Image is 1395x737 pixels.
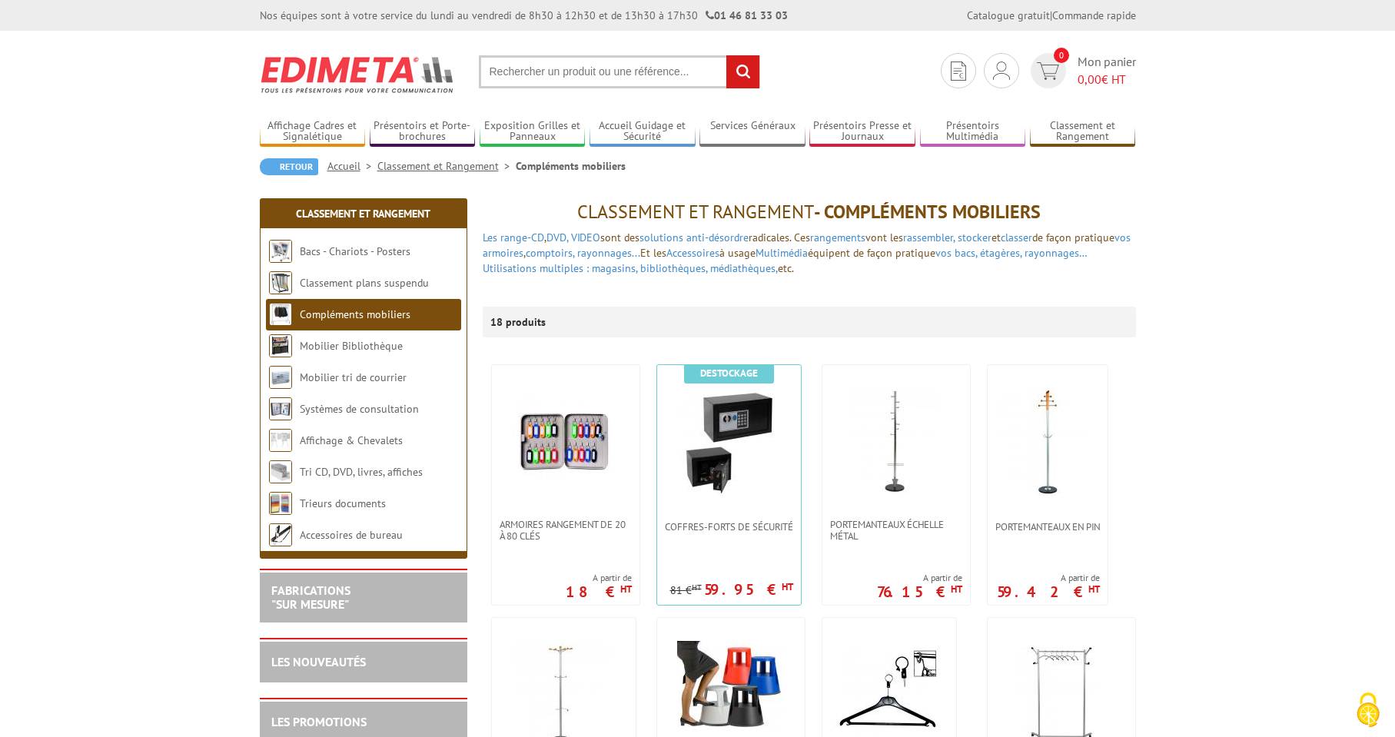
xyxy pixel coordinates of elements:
img: devis rapide [993,61,1010,80]
span: Coffres-forts de sécurité [665,521,793,533]
div: | [967,8,1136,23]
input: Rechercher un produit ou une référence... [479,55,760,88]
span: 0,00 [1078,71,1101,87]
a: Tri CD, DVD, livres, affiches [300,465,423,479]
a: étagères, [980,246,1021,260]
img: Bacs - Chariots - Posters [269,240,292,263]
a: Accessoires [666,246,719,260]
img: Compléments mobiliers [269,303,292,326]
a: Accessoires de bureau [300,528,403,542]
img: Marchepieds - Tabourets Roulants Kick Step 2 marches [677,641,785,731]
a: Affichage Cadres et Signalétique [260,119,366,144]
a: Présentoirs Multimédia [920,119,1026,144]
a: Les range-CD [483,231,544,244]
div: Nos équipes sont à votre service du lundi au vendredi de 8h30 à 12h30 et de 13h30 à 17h30 [260,8,788,23]
a: VIDEO [571,231,600,244]
span: Portemanteaux échelle métal [830,519,962,542]
a: Classement plans suspendu [300,276,429,290]
a: solutions anti-désordre [639,231,749,244]
img: Coffres-forts de sécurité [675,388,782,496]
a: Coffres-forts de sécurité [657,521,801,533]
a: vos bacs, [935,246,977,260]
a: FABRICATIONS"Sur Mesure" [271,583,350,612]
a: rangements [810,231,865,244]
a: Catalogue gratuit [967,8,1050,22]
a: vos armoires [483,231,1131,260]
sup: HT [692,582,702,593]
a: Trieurs documents [300,496,386,510]
p: 18 € [566,587,632,596]
a: Multimédia [756,246,808,260]
a: Services Généraux [699,119,805,144]
a: Portemanteaux en pin [988,521,1108,533]
span: Armoires rangement de 20 à 80 clés [500,519,632,542]
li: Compléments mobiliers [516,158,626,174]
a: Présentoirs Presse et Journaux [809,119,915,144]
img: devis rapide [951,61,966,81]
span: € HT [1078,71,1136,88]
img: Portemanteaux en pin [994,388,1101,496]
span: A partir de [997,572,1100,584]
p: 18 produits [490,307,548,337]
strong: 01 46 81 33 03 [706,8,788,22]
h1: - Compléments mobiliers [483,202,1136,222]
img: Affichage & Chevalets [269,429,292,452]
img: Systèmes de consultation [269,397,292,420]
a: bibliothèques, [640,261,707,275]
p: 81 € [670,585,702,596]
sup: HT [620,583,632,596]
a: médiathèques, [710,261,778,275]
a: comptoirs, [526,246,574,260]
span: A partir de [877,572,962,584]
a: Mobilier tri de courrier [300,370,407,384]
img: Tri CD, DVD, livres, affiches [269,460,292,483]
span: Classement et Rangement [577,200,814,224]
a: devis rapide 0 Mon panier 0,00€ HT [1027,53,1136,88]
a: Armoires rangement de 20 à 80 clés [492,519,639,542]
font: , sont des radicales. Ces vont les et de façon pratique , Et les à usage équipent de façon pratiq... [483,231,1131,275]
sup: HT [1088,583,1100,596]
a: rayonnages… [1025,246,1087,260]
a: Utilisations multiples : [483,261,589,275]
img: Classement plans suspendu [269,271,292,294]
img: Armoires rangement de 20 à 80 clés [512,388,619,496]
img: Portemanteaux échelle métal [842,388,950,496]
img: Accessoires de bureau [269,523,292,546]
a: rayonnages... [577,246,640,260]
a: DVD, [546,231,568,244]
img: Edimeta [260,46,456,103]
img: devis rapide [1037,62,1059,80]
a: Exposition Grilles et Panneaux [480,119,586,144]
a: Classement et Rangement [296,207,430,221]
span: Portemanteaux en pin [995,521,1100,533]
button: Cookies (fenêtre modale) [1341,685,1395,737]
a: Classement et Rangement [1030,119,1136,144]
p: 59.42 € [997,587,1100,596]
a: classer [1001,231,1032,244]
img: Cookies (fenêtre modale) [1349,691,1387,729]
a: Affichage & Chevalets [300,433,403,447]
img: Mobilier tri de courrier [269,366,292,389]
span: Mon panier [1078,53,1136,88]
img: Trieurs documents [269,492,292,515]
sup: HT [951,583,962,596]
span: 0 [1054,48,1069,63]
a: stocker [958,231,991,244]
b: Destockage [700,367,758,380]
p: 76.15 € [877,587,962,596]
a: Bacs - Chariots - Posters [300,244,410,258]
a: Accueil [327,159,377,173]
a: Portemanteaux échelle métal [822,519,970,542]
a: Présentoirs et Porte-brochures [370,119,476,144]
a: Accueil Guidage et Sécurité [590,119,696,144]
a: magasins, [592,261,637,275]
a: rassembler, [903,231,955,244]
a: Systèmes de consultation [300,402,419,416]
a: Compléments mobiliers [300,307,410,321]
input: rechercher [726,55,759,88]
a: Mobilier Bibliothèque [300,339,403,353]
p: 59.95 € [704,585,793,594]
a: Retour [260,158,318,175]
a: Commande rapide [1052,8,1136,22]
span: A partir de [566,572,632,584]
